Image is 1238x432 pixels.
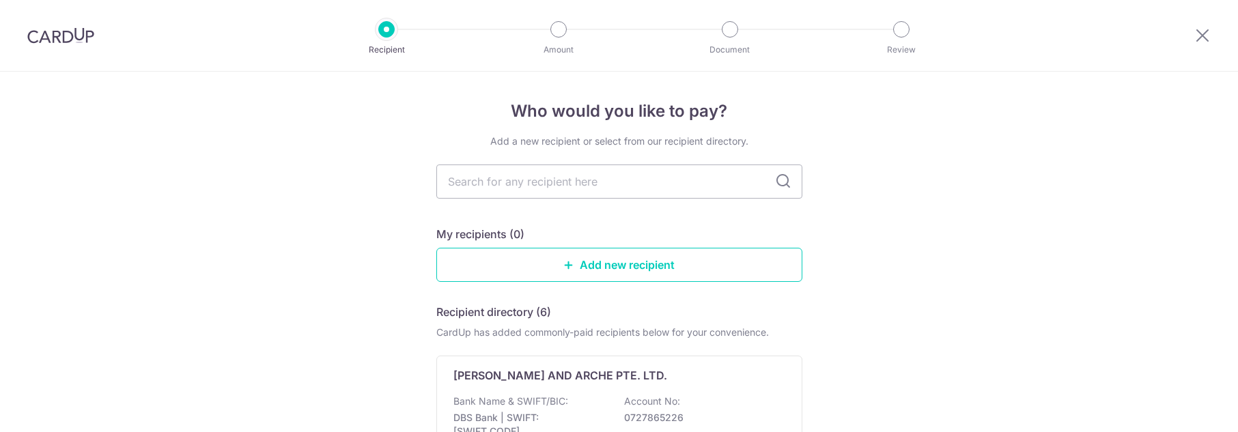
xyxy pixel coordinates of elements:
p: [PERSON_NAME] AND ARCHE PTE. LTD. [453,367,667,384]
p: 0727865226 [624,411,777,424]
p: Review [851,43,952,57]
img: CardUp [27,27,94,44]
a: Add new recipient [436,248,802,282]
div: CardUp has added commonly-paid recipients below for your convenience. [436,326,802,339]
p: Recipient [336,43,437,57]
div: Add a new recipient or select from our recipient directory. [436,134,802,148]
iframe: Opens a widget where you can find more information [1151,391,1224,425]
p: Document [679,43,780,57]
input: Search for any recipient here [436,164,802,199]
h5: My recipients (0) [436,226,524,242]
p: Amount [508,43,609,57]
p: Bank Name & SWIFT/BIC: [453,394,568,408]
h4: Who would you like to pay? [436,99,802,124]
p: Account No: [624,394,680,408]
h5: Recipient directory (6) [436,304,551,320]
